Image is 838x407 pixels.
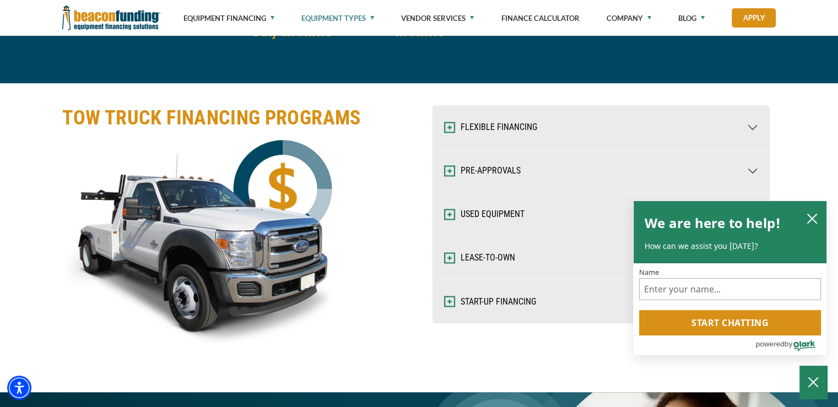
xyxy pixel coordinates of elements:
div: olark chatbox [633,200,827,356]
img: Tow Truck [62,139,338,359]
h2: We are here to help! [645,212,781,234]
img: Expand and Collapse Icon [444,252,455,263]
img: Expand and Collapse Icon [444,122,455,133]
label: Name [639,269,821,276]
a: Apply [732,8,776,28]
button: START-UP FINANCING [433,280,769,323]
img: Expand and Collapse Icon [444,165,455,176]
h2: TOW TRUCK FINANCING PROGRAMS [62,105,413,131]
a: Powered by Olark [755,336,826,355]
span: by [785,337,792,351]
button: PRE-APPROVALS [433,149,769,192]
button: USED EQUIPMENT [433,193,769,236]
input: Name [639,278,821,300]
img: Expand and Collapse Icon [444,209,455,220]
div: Accessibility Menu [7,376,31,400]
button: close chatbox [803,210,821,226]
button: Start chatting [639,310,821,335]
button: FLEXIBLE FINANCING [433,106,769,149]
button: LEASE-TO-OWN [433,236,769,279]
span: powered [755,337,784,351]
button: Close Chatbox [799,366,827,399]
img: Expand and Collapse Icon [444,296,455,307]
p: How can we assist you [DATE]? [645,241,815,252]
